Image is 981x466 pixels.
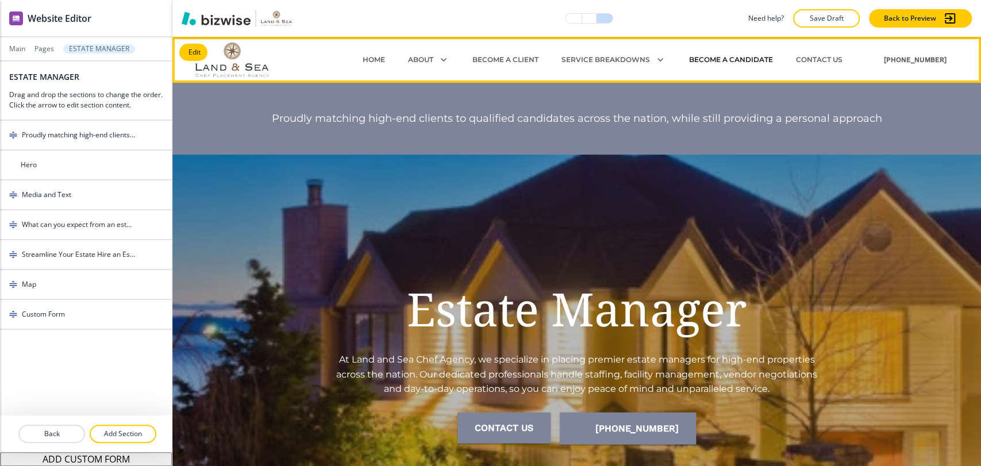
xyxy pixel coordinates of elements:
[22,219,135,230] div: What can you expect from an estate manager?
[560,413,696,445] a: [PHONE_NUMBER]
[91,429,155,439] p: Add Section
[272,110,882,127] p: Proudly matching high-end clients to qualified candidates across the nation, while still providin...
[865,43,947,77] a: [PHONE_NUMBER]
[561,55,650,65] p: SERVICE BREAKDOWNS
[195,43,310,77] img: Land and Sea Chef Agency
[20,429,84,439] p: Back
[21,160,37,170] div: Hero
[9,131,17,139] img: Drag
[457,413,551,444] button: contact us
[9,191,17,199] img: Drag
[748,13,784,24] h3: Need help?
[22,279,36,290] div: Map
[182,11,251,25] img: Bizwise Logo
[22,249,135,260] div: Streamline Your Estate Hire an Estate Manager Today!
[261,11,292,25] img: Your Logo
[22,190,71,200] div: Media and Text
[332,352,822,396] p: At Land and Sea Chef Agency, we specialize in placing premier estate managers for high-end proper...
[9,280,17,288] img: Drag
[884,13,936,24] p: Back to Preview
[869,9,972,28] button: Back to Preview
[793,9,860,28] button: Save Draft
[9,45,25,53] button: Main
[9,11,23,25] img: editor icon
[9,71,79,83] h2: ESTATE MANAGER
[408,55,433,65] p: ABOUT
[9,221,17,229] img: Drag
[22,130,135,140] div: Proudly matching high-end clients to qualified candidates across the nation, while still providin...
[363,55,385,65] p: HOME
[796,55,842,65] p: CONTACT US
[69,45,129,53] p: ESTATE MANAGER
[63,44,135,53] button: ESTATE MANAGER
[34,45,54,53] button: Pages
[90,425,156,443] button: Add Section
[808,13,845,24] p: Save Draft
[9,90,163,110] h3: Drag and drop the sections to change the order. Click the arrow to edit section content.
[179,44,207,61] button: Edit
[472,55,538,65] p: BECOME A CLIENT
[689,55,773,65] p: BECOME A CANDIDATE
[407,279,747,338] h1: Estate Manager
[9,251,17,259] img: Drag
[22,309,65,319] div: Custom Form
[28,11,91,25] h2: Website Editor
[18,425,85,443] button: Back
[9,310,17,318] img: Drag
